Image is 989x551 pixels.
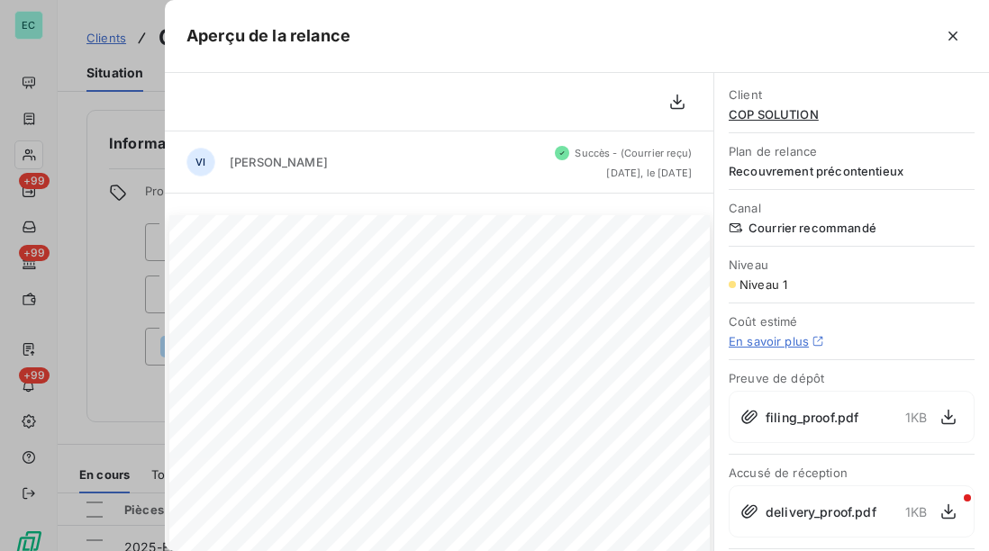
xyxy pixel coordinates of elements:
span: Mobile et Whatsapp : [PHONE_NUMBER] 40 [221,534,379,542]
span: Client [729,87,975,102]
span: Coût estimé [729,314,975,329]
span: COP SOLUTION [460,357,521,365]
span: Niveau [729,257,975,272]
span: [PERSON_NAME] [230,155,328,169]
span: 1 KB [905,502,927,521]
span: E-mail : [EMAIL_ADDRESS][DOMAIN_NAME] [221,543,377,551]
span: Pour toute réponse : [221,525,294,533]
div: VI [186,148,215,176]
span: Recouvrement précontentieux [729,164,975,178]
span: 92300 LEVALLOIS PERRET [218,274,293,279]
span: 1 KB [905,408,927,427]
span: Succès - (Courrier reçu) [575,147,692,159]
span: M I S E E N D E M E U R E [221,498,328,506]
span: [GEOGRAPHIC_DATA] [218,279,269,285]
span: LOI DU [DATE] - DECRET N° 96.1112 DU [DATE] [221,507,407,515]
span: delivery_proof.pdf [766,502,876,521]
a: En savoir plus [729,334,809,348]
h5: Aperçu de la relance [186,23,350,49]
span: LOT N12 [460,373,496,381]
span: D.13858480189 [623,332,667,338]
span: 22 mai 2025 [612,435,659,443]
iframe: Intercom live chat [928,490,971,533]
span: filing_proof.pdf [766,408,858,427]
span: [DATE], le [DATE] [606,167,692,178]
span: RECOMMANDE avec AR [221,489,313,497]
span: Plan de relance [729,144,975,158]
span: Accusé de réception [729,465,975,480]
span: [STREET_ADDRESS][PERSON_NAME] [218,257,338,263]
span: Canal [729,201,975,215]
span: Courrier recommandé [729,221,975,235]
span: Preuve de dépôt [729,371,975,385]
span: 96736795182393970000 1/1 [595,326,676,331]
span: 73370 LE BOURGET-[GEOGRAPHIC_DATA] [460,381,627,389]
span: Expert Contrôle Energie [218,252,296,257]
span: Niveau 1 [739,277,787,292]
span: [GEOGRAPHIC_DATA] [460,389,536,397]
span: Objet : Mise en demeure de payer EXPERT CONTROLE ENERGIE [221,453,466,461]
span: [STREET_ADDRESS] [460,365,544,373]
span: COP SOLUTION [729,107,975,122]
